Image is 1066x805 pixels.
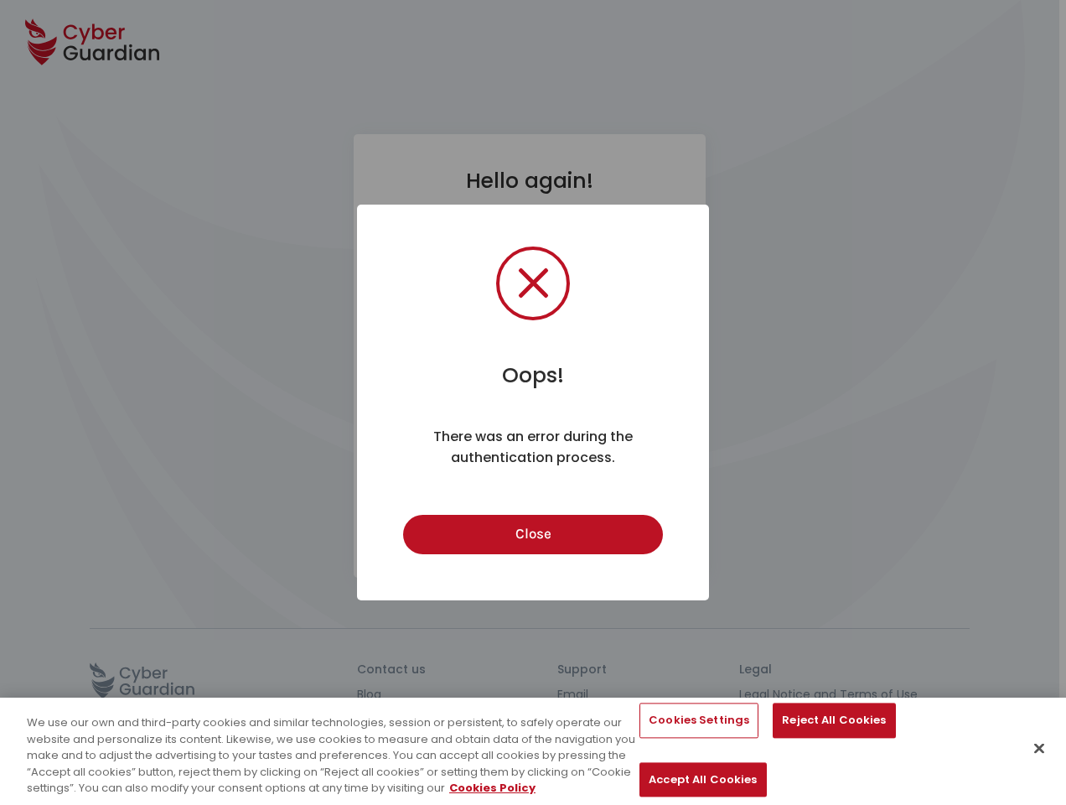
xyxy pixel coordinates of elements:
[502,362,564,388] h2: Oops!
[403,515,662,554] button: Close
[773,704,895,739] button: Reject All Cookies
[27,714,639,797] div: We use our own and third-party cookies and similar technologies, session or persistent, to safely...
[639,762,766,797] button: Accept All Cookies
[639,704,758,739] button: Cookies Settings, Opens the preference center dialog
[449,780,536,796] a: More information about your privacy, opens in a new tab
[399,426,667,468] div: There was an error during the authentication process.
[1021,730,1058,767] button: Close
